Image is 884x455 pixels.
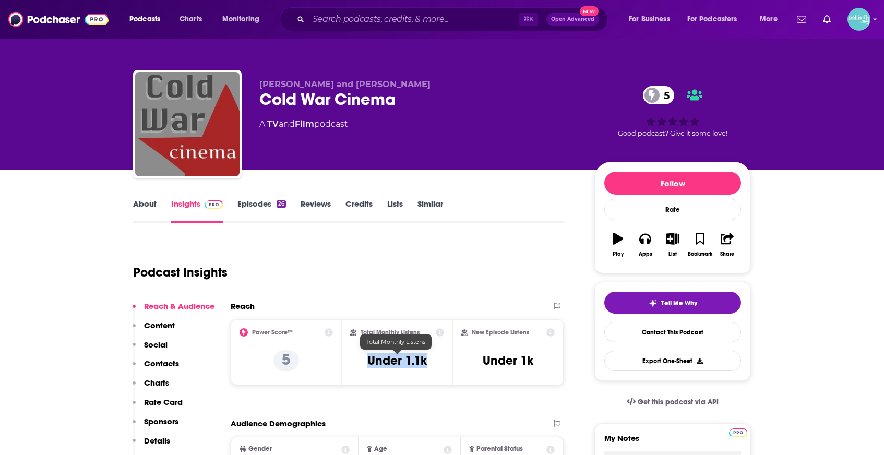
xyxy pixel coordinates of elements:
[133,320,175,340] button: Content
[793,10,810,28] a: Show notifications dropdown
[205,200,223,209] img: Podchaser Pro
[133,416,178,436] button: Sponsors
[133,378,169,397] button: Charts
[580,6,599,16] span: New
[604,199,741,220] div: Rate
[847,8,870,31] button: Show profile menu
[279,119,295,129] span: and
[476,446,523,452] span: Parental Status
[687,12,737,27] span: For Podcasters
[144,301,214,311] p: Reach & Audience
[760,12,778,27] span: More
[301,199,331,223] a: Reviews
[231,418,326,428] h2: Audience Demographics
[144,397,183,407] p: Rate Card
[604,351,741,371] button: Export One-Sheet
[277,200,286,208] div: 26
[387,199,403,223] a: Lists
[847,8,870,31] span: Logged in as JessicaPellien
[417,199,443,223] a: Similar
[367,353,427,368] h3: Under 1.1k
[686,226,713,264] button: Bookmark
[133,436,170,455] button: Details
[374,446,387,452] span: Age
[237,199,286,223] a: Episodes26
[259,79,431,89] span: [PERSON_NAME] and [PERSON_NAME]
[819,10,835,28] a: Show notifications dropdown
[144,416,178,426] p: Sponsors
[752,11,791,28] button: open menu
[144,436,170,446] p: Details
[180,12,202,27] span: Charts
[618,129,727,137] span: Good podcast? Give it some love!
[668,251,677,257] div: List
[122,11,174,28] button: open menu
[135,72,240,176] img: Cold War Cinema
[133,301,214,320] button: Reach & Audience
[295,119,314,129] a: Film
[290,7,618,31] div: Search podcasts, credits, & more...
[133,340,168,359] button: Social
[267,119,279,129] a: TV
[653,86,675,104] span: 5
[639,251,652,257] div: Apps
[729,427,747,437] a: Pro website
[361,329,420,336] h2: Total Monthly Listens
[680,11,752,28] button: open menu
[629,12,670,27] span: For Business
[133,397,183,416] button: Rate Card
[259,118,348,130] div: A podcast
[604,433,741,451] label: My Notes
[144,358,179,368] p: Contacts
[661,299,697,307] span: Tell Me Why
[847,8,870,31] img: User Profile
[622,11,683,28] button: open menu
[604,226,631,264] button: Play
[133,358,179,378] button: Contacts
[594,79,751,144] div: 5Good podcast? Give it some love!
[483,353,533,368] h3: Under 1k
[643,86,675,104] a: 5
[613,251,624,257] div: Play
[144,340,168,350] p: Social
[551,17,594,22] span: Open Advanced
[638,398,719,406] span: Get this podcast via API
[273,350,299,371] p: 5
[129,12,160,27] span: Podcasts
[144,378,169,388] p: Charts
[604,172,741,195] button: Follow
[519,13,538,26] span: ⌘ K
[231,301,255,311] h2: Reach
[720,251,734,257] div: Share
[729,428,747,437] img: Podchaser Pro
[604,292,741,314] button: tell me why sparkleTell Me Why
[659,226,686,264] button: List
[714,226,741,264] button: Share
[133,199,157,223] a: About
[631,226,659,264] button: Apps
[173,11,208,28] a: Charts
[688,251,712,257] div: Bookmark
[252,329,293,336] h2: Power Score™
[649,299,657,307] img: tell me why sparkle
[618,389,727,415] a: Get this podcast via API
[248,446,272,452] span: Gender
[546,13,599,26] button: Open AdvancedNew
[366,338,425,345] span: Total Monthly Listens
[171,199,223,223] a: InsightsPodchaser Pro
[472,329,529,336] h2: New Episode Listens
[215,11,273,28] button: open menu
[133,265,228,280] h1: Podcast Insights
[8,9,109,29] img: Podchaser - Follow, Share and Rate Podcasts
[345,199,373,223] a: Credits
[144,320,175,330] p: Content
[222,12,259,27] span: Monitoring
[604,322,741,342] a: Contact This Podcast
[308,11,519,28] input: Search podcasts, credits, & more...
